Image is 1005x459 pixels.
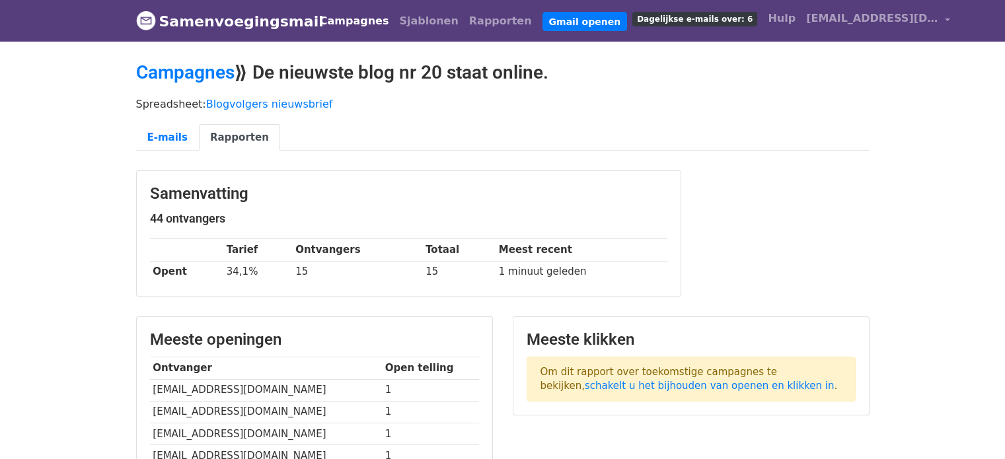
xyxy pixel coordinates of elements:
[147,131,188,143] font: E-mails
[295,265,308,277] font: 15
[399,15,458,27] font: Sjablonen
[153,384,326,396] font: [EMAIL_ADDRESS][DOMAIN_NAME]
[153,406,326,417] font: [EMAIL_ADDRESS][DOMAIN_NAME]
[542,12,628,32] a: Gmail openen
[150,330,281,349] font: Meeste openingen
[385,384,392,396] font: 1
[499,265,587,277] font: 1 minuut geleden
[136,124,199,151] a: E-mails
[768,12,796,24] font: Hulp
[153,265,187,277] font: Opent
[464,8,537,34] a: Rapporten
[159,13,324,30] font: Samenvoegingsmail
[385,406,392,417] font: 1
[320,15,389,27] font: Campagnes
[763,5,801,32] a: Hulp
[136,98,206,110] font: Spreadsheet:
[385,362,454,374] font: Open telling
[637,15,753,24] font: Dagelijkse e-mails over: 6
[801,5,955,36] a: [EMAIL_ADDRESS][DOMAIN_NAME]
[199,124,280,151] a: Rapporten
[150,184,248,203] font: Samenvatting
[585,380,835,392] a: schakelt u het bijhouden van openen en klikken in
[426,265,438,277] font: 15
[136,61,235,83] a: Campagnes
[315,8,394,34] a: Campagnes
[227,244,258,256] font: Tarief
[540,366,777,392] font: Om dit rapport over toekomstige campagnes te bekijken,
[549,16,621,26] font: Gmail openen
[527,330,634,349] font: Meeste klikken
[136,11,156,30] img: MergeMail-logo
[426,244,459,256] font: Totaal
[227,265,258,277] font: 34,1%
[210,131,269,143] font: Rapporten
[385,428,392,440] font: 1
[153,428,326,440] font: [EMAIL_ADDRESS][DOMAIN_NAME]
[469,15,532,27] font: Rapporten
[136,7,304,35] a: Samenvoegingsmail
[153,362,212,374] font: Ontvanger
[235,61,548,83] font: ⟫ De nieuwste blog nr 20 staat online.
[295,244,360,256] font: Ontvangers
[206,98,333,110] a: Blogvolgers nieuwsbrief
[499,244,572,256] font: Meest recent
[394,8,463,34] a: Sjablonen
[834,380,837,392] font: .
[150,211,225,225] font: 44 ontvangers
[627,5,763,32] a: Dagelijkse e-mails over: 6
